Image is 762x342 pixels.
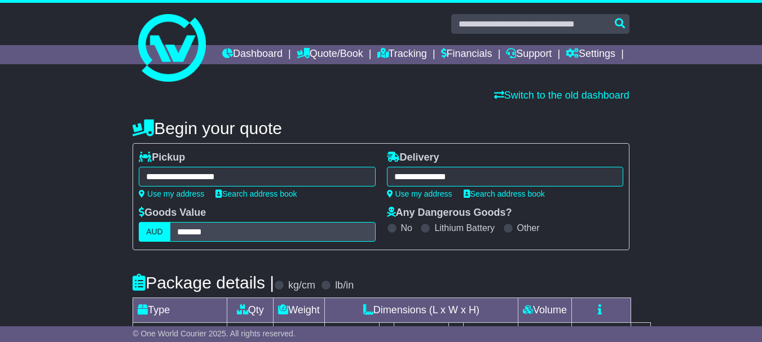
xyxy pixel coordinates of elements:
label: Goods Value [139,207,206,219]
a: Use my address [387,189,452,198]
label: kg/cm [288,279,315,292]
a: Settings [566,45,615,64]
td: Dimensions (L x W x H) [324,298,518,323]
a: Quote/Book [297,45,363,64]
a: Support [506,45,552,64]
td: Qty [227,298,274,323]
label: Any Dangerous Goods? [387,207,512,219]
a: Financials [441,45,492,64]
a: Switch to the old dashboard [494,90,629,101]
label: No [401,223,412,233]
a: Use my address [139,189,204,198]
td: Weight [274,298,325,323]
label: Lithium Battery [434,223,495,233]
a: Dashboard [222,45,283,64]
label: AUD [139,222,170,242]
a: Search address book [464,189,545,198]
a: Search address book [215,189,297,198]
label: Pickup [139,152,185,164]
span: © One World Courier 2025. All rights reserved. [133,329,296,338]
h4: Begin your quote [133,119,629,137]
td: Type [133,298,227,323]
label: lb/in [335,279,354,292]
label: Delivery [387,152,439,164]
label: Other [517,223,540,233]
a: Tracking [377,45,427,64]
td: Volume [518,298,571,323]
h4: Package details | [133,273,274,292]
